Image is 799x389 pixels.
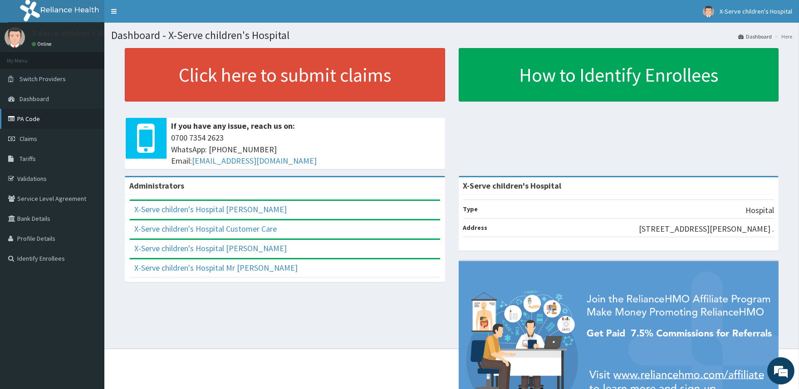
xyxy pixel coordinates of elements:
[463,224,488,232] b: Address
[171,132,441,167] span: 0700 7354 2623 WhatsApp: [PHONE_NUMBER] Email:
[773,33,792,40] li: Here
[134,243,287,253] a: X-Serve children's Hospital [PERSON_NAME]
[171,121,295,131] b: If you have any issue, reach us on:
[738,33,772,40] a: Dashboard
[639,223,774,235] p: [STREET_ADDRESS][PERSON_NAME] .
[463,180,562,191] strong: X-Serve children's Hospital
[125,48,445,102] a: Click here to submit claims
[20,155,36,163] span: Tariffs
[32,29,127,38] p: X-Serve children's Hospital
[111,29,792,41] h1: Dashboard - X-Serve children's Hospital
[459,48,779,102] a: How to Identify Enrollees
[32,41,54,47] a: Online
[720,7,792,15] span: X-Serve children's Hospital
[134,224,277,234] a: X-Serve children's Hospital Customer Care
[745,204,774,216] p: Hospital
[134,263,298,273] a: X-Serve children's Hospital Mr [PERSON_NAME]
[134,204,287,214] a: X-Serve children's Hospital [PERSON_NAME]
[20,135,37,143] span: Claims
[192,156,317,166] a: [EMAIL_ADDRESS][DOMAIN_NAME]
[5,27,25,48] img: User Image
[20,75,66,83] span: Switch Providers
[463,205,478,213] b: Type
[20,95,49,103] span: Dashboard
[129,180,184,191] b: Administrators
[703,6,714,17] img: User Image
